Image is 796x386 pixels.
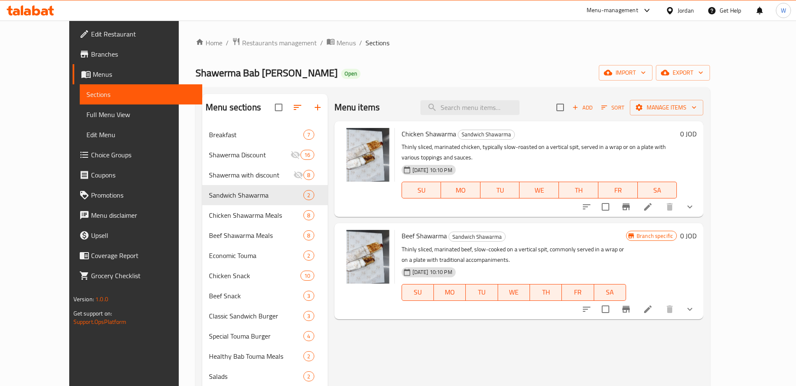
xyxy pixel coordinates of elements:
[209,271,300,281] div: Chicken Snack
[209,230,303,240] div: Beef Shawarma Meals
[320,38,323,48] li: /
[562,284,594,301] button: FR
[303,371,314,381] div: items
[304,312,313,320] span: 3
[594,284,626,301] button: SA
[571,103,594,112] span: Add
[304,171,313,179] span: 8
[341,69,360,79] div: Open
[304,373,313,381] span: 2
[303,331,314,341] div: items
[209,250,303,261] span: Economic Touma
[196,37,710,48] nav: breadcrumb
[633,232,676,240] span: Branch specific
[209,311,303,321] span: Classic Sandwich Burger
[334,101,380,114] h2: Menu items
[680,197,700,217] button: show more
[73,44,202,64] a: Branches
[616,197,636,217] button: Branch-specific-item
[402,142,677,163] p: Thinly sliced, marinated chicken, typically slow-roasted on a vertical spit, served in a wrap or ...
[598,182,638,198] button: FR
[73,245,202,266] a: Coverage Report
[73,64,202,84] a: Menus
[523,184,556,196] span: WE
[202,286,328,306] div: Beef Snack3
[73,294,94,305] span: Version:
[91,210,196,220] span: Menu disclaimer
[637,102,697,113] span: Manage items
[498,284,530,301] button: WE
[91,29,196,39] span: Edit Restaurant
[86,130,196,140] span: Edit Menu
[458,130,514,139] span: Sandwich Shawarma
[598,286,623,298] span: SA
[300,271,314,281] div: items
[91,271,196,281] span: Grocery Checklist
[202,346,328,366] div: Healthy Bab Touma Meals2
[533,286,559,298] span: TH
[303,190,314,200] div: items
[501,286,527,298] span: WE
[405,286,431,298] span: SU
[73,145,202,165] a: Choice Groups
[402,182,441,198] button: SU
[304,131,313,139] span: 7
[86,89,196,99] span: Sections
[559,182,598,198] button: TH
[409,166,456,174] span: [DATE] 10:10 PM
[303,210,314,220] div: items
[202,165,328,185] div: Shawerma with discount8
[209,351,303,361] span: Healthy Bab Touma Meals
[466,284,498,301] button: TU
[202,185,328,205] div: Sandwich Shawarma2
[293,170,303,180] svg: Inactive section
[304,332,313,340] span: 4
[93,69,196,79] span: Menus
[303,230,314,240] div: items
[80,104,202,125] a: Full Menu View
[73,266,202,286] a: Grocery Checklist
[569,101,596,114] button: Add
[202,205,328,225] div: Chicken Shawarma Meals8
[569,101,596,114] span: Add item
[202,306,328,326] div: Classic Sandwich Burger3
[73,165,202,185] a: Coupons
[73,308,112,319] span: Get support on:
[616,299,636,319] button: Branch-specific-item
[341,128,395,182] img: Chicken Shawarma
[562,184,595,196] span: TH
[86,110,196,120] span: Full Menu View
[519,182,559,198] button: WE
[209,150,290,160] div: Shawerma Discount
[226,38,229,48] li: /
[530,284,562,301] button: TH
[202,266,328,286] div: Chicken Snack10
[303,130,314,140] div: items
[678,6,694,15] div: Jordan
[341,70,360,77] span: Open
[444,184,477,196] span: MO
[91,49,196,59] span: Branches
[242,38,317,48] span: Restaurants management
[680,128,697,140] h6: 0 JOD
[202,326,328,346] div: Special Touma Burger4
[597,198,614,216] span: Select to update
[663,68,703,78] span: export
[202,245,328,266] div: Economic Touma2
[599,101,626,114] button: Sort
[469,286,494,298] span: TU
[304,211,313,219] span: 8
[680,299,700,319] button: show more
[209,190,303,200] span: Sandwich Shawarma
[434,284,466,301] button: MO
[643,202,653,212] a: Edit menu item
[95,294,108,305] span: 1.0.0
[303,291,314,301] div: items
[287,97,308,117] span: Sort sections
[685,304,695,314] svg: Show Choices
[209,371,303,381] span: Salads
[91,170,196,180] span: Coupons
[326,37,356,48] a: Menus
